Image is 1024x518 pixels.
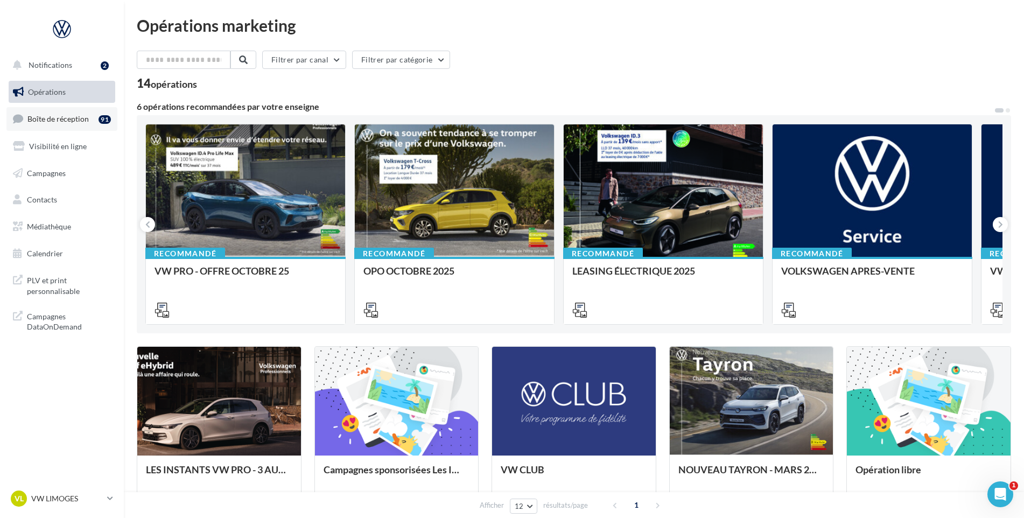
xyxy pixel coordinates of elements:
[145,248,225,260] div: Recommandé
[137,102,994,111] div: 6 opérations recommandées par votre enseigne
[15,493,24,504] span: VL
[101,61,109,70] div: 2
[563,248,643,260] div: Recommandé
[678,464,825,486] div: NOUVEAU TAYRON - MARS 2025
[324,464,470,486] div: Campagnes sponsorisées Les Instants VW Octobre
[6,215,117,238] a: Médiathèque
[137,17,1011,33] div: Opérations marketing
[29,60,72,69] span: Notifications
[27,168,66,177] span: Campagnes
[27,195,57,204] span: Contacts
[480,500,504,510] span: Afficher
[572,265,754,287] div: LEASING ÉLECTRIQUE 2025
[6,305,117,337] a: Campagnes DataOnDemand
[137,78,197,89] div: 14
[543,500,588,510] span: résultats/page
[151,79,197,89] div: opérations
[515,502,524,510] span: 12
[6,81,117,103] a: Opérations
[9,488,115,509] a: VL VW LIMOGES
[987,481,1013,507] iframe: Intercom live chat
[27,114,89,123] span: Boîte de réception
[363,265,545,287] div: OPO OCTOBRE 2025
[772,248,852,260] div: Recommandé
[155,265,336,287] div: VW PRO - OFFRE OCTOBRE 25
[6,242,117,265] a: Calendrier
[628,496,645,514] span: 1
[27,309,111,332] span: Campagnes DataOnDemand
[28,87,66,96] span: Opérations
[6,188,117,211] a: Contacts
[99,115,111,124] div: 91
[27,249,63,258] span: Calendrier
[27,273,111,296] span: PLV et print personnalisable
[352,51,450,69] button: Filtrer par catégorie
[354,248,434,260] div: Recommandé
[29,142,87,151] span: Visibilité en ligne
[27,222,71,231] span: Médiathèque
[781,265,963,287] div: VOLKSWAGEN APRES-VENTE
[262,51,346,69] button: Filtrer par canal
[31,493,103,504] p: VW LIMOGES
[146,464,292,486] div: LES INSTANTS VW PRO - 3 AU [DATE]
[6,269,117,300] a: PLV et print personnalisable
[1009,481,1018,490] span: 1
[6,135,117,158] a: Visibilité en ligne
[6,54,113,76] button: Notifications 2
[510,499,537,514] button: 12
[855,464,1002,486] div: Opération libre
[6,162,117,185] a: Campagnes
[501,464,647,486] div: VW CLUB
[6,107,117,130] a: Boîte de réception91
